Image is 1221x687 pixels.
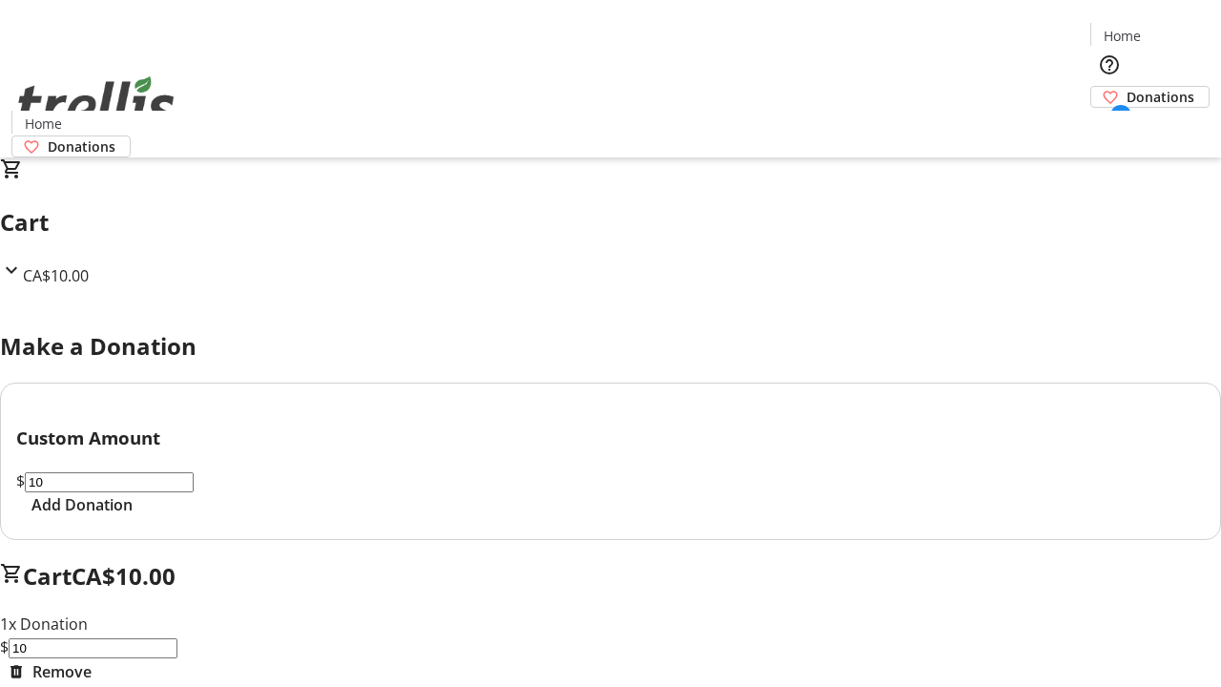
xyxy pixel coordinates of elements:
img: Orient E2E Organization 6uU3ANMNi8's Logo [11,55,181,151]
a: Donations [11,135,131,157]
a: Home [12,114,73,134]
span: Donations [48,136,115,156]
button: Cart [1090,108,1128,146]
span: Home [1104,26,1141,46]
input: Donation Amount [9,638,177,658]
span: CA$10.00 [72,560,176,592]
button: Help [1090,46,1128,84]
h3: Custom Amount [16,425,1205,451]
span: Remove [32,660,92,683]
span: Donations [1127,87,1194,107]
span: Home [25,114,62,134]
span: Add Donation [31,493,133,516]
span: CA$10.00 [23,265,89,286]
a: Home [1091,26,1152,46]
input: Donation Amount [25,472,194,492]
button: Add Donation [16,493,148,516]
a: Donations [1090,86,1210,108]
span: $ [16,470,25,491]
